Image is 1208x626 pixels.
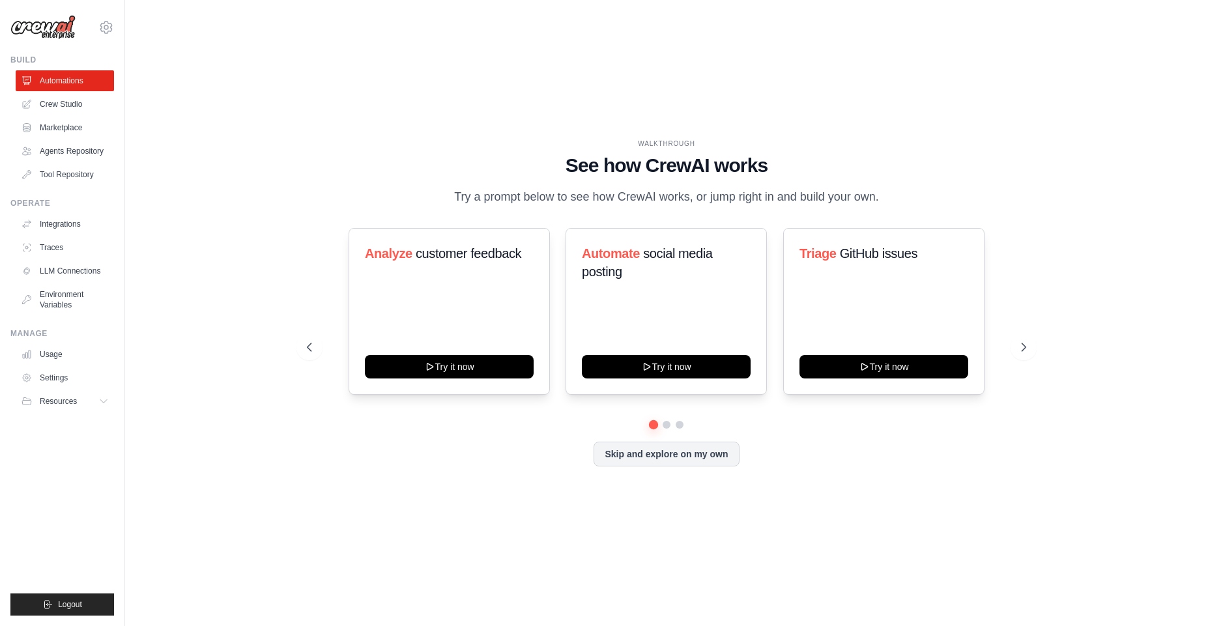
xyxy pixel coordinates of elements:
button: Try it now [799,355,968,378]
div: Operate [10,198,114,208]
a: Settings [16,367,114,388]
a: LLM Connections [16,261,114,281]
a: Agents Repository [16,141,114,162]
a: Marketplace [16,117,114,138]
a: Integrations [16,214,114,235]
div: Build [10,55,114,65]
button: Logout [10,593,114,616]
p: Try a prompt below to see how CrewAI works, or jump right in and build your own. [448,188,885,206]
div: Manage [10,328,114,339]
a: Traces [16,237,114,258]
h1: See how CrewAI works [307,154,1026,177]
div: WALKTHROUGH [307,139,1026,149]
span: GitHub issues [839,246,917,261]
span: Automate [582,246,640,261]
button: Try it now [582,355,751,378]
span: social media posting [582,246,713,279]
a: Tool Repository [16,164,114,185]
span: Triage [799,246,837,261]
a: Environment Variables [16,284,114,315]
button: Skip and explore on my own [594,442,739,466]
span: Analyze [365,246,412,261]
span: customer feedback [416,246,521,261]
button: Resources [16,391,114,412]
a: Automations [16,70,114,91]
span: Logout [58,599,82,610]
button: Try it now [365,355,534,378]
a: Crew Studio [16,94,114,115]
a: Usage [16,344,114,365]
span: Resources [40,396,77,406]
img: Logo [10,15,76,40]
